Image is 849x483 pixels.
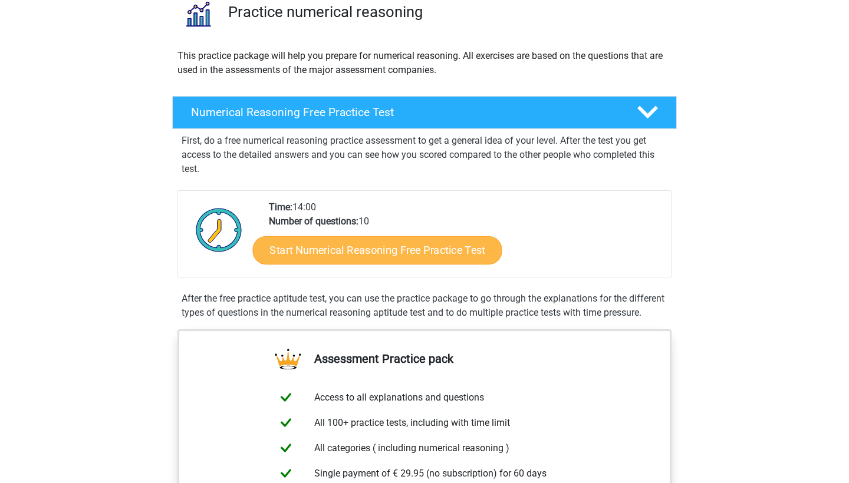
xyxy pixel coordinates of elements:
b: Number of questions: [269,216,358,227]
p: First, do a free numerical reasoning practice assessment to get a general idea of your level. Aft... [182,134,667,176]
h4: Numerical Reasoning Free Practice Test [191,105,618,119]
a: Numerical Reasoning Free Practice Test [167,96,682,129]
a: Start Numerical Reasoning Free Practice Test [253,236,502,264]
p: This practice package will help you prepare for numerical reasoning. All exercises are based on t... [177,49,672,77]
h3: Practice numerical reasoning [228,3,667,21]
div: 14:00 10 [260,200,671,277]
img: Clock [189,200,249,259]
b: Time: [269,201,292,213]
div: After the free practice aptitude test, you can use the practice package to go through the explana... [177,292,672,320]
